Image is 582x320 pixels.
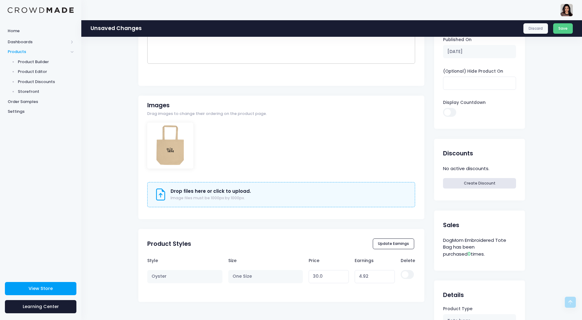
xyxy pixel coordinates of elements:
span: Drag images to change their ordering on the product page. [147,111,267,117]
a: View Store [5,282,76,295]
a: Create Discount [443,178,516,189]
span: Order Samples [8,99,74,105]
span: Learning Center [23,303,59,310]
a: Discard [523,23,548,34]
span: Product Builder [18,59,74,65]
span: Home [8,28,74,34]
span: 0 [468,251,471,257]
label: (Optional) Hide Product On [443,68,503,74]
button: Save [553,23,573,34]
h1: Unsaved Changes [91,25,142,32]
a: Learning Center [5,300,76,313]
span: Storefront [18,89,74,95]
th: Style [147,254,225,267]
label: Published On [443,37,472,43]
th: Delete [398,254,415,267]
h2: Discounts [443,150,473,157]
div: DogMom Embroidered Tote Bag has been purchased times. [443,236,516,259]
span: Products [8,49,68,55]
th: Size [225,254,306,267]
button: Update Earnings [373,238,414,249]
span: View Store [29,285,53,291]
h2: Sales [443,222,459,229]
h2: Images [147,102,170,109]
img: User [561,4,573,16]
th: Price [306,254,352,267]
label: Product Type [443,306,472,312]
label: Display Countdown [443,100,486,106]
span: Dashboards [8,39,68,45]
span: Image files must be 1000px by 1000px. [171,195,245,200]
div: No active discounts. [443,164,516,173]
h3: Drop files here or click to upload. [171,189,251,194]
h2: Product Styles [147,240,191,247]
span: Settings [8,109,74,115]
img: Logo [8,7,74,13]
th: Earnings [352,254,398,267]
h2: Details [443,291,464,299]
span: Product Discounts [18,79,74,85]
span: Product Editor [18,69,74,75]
